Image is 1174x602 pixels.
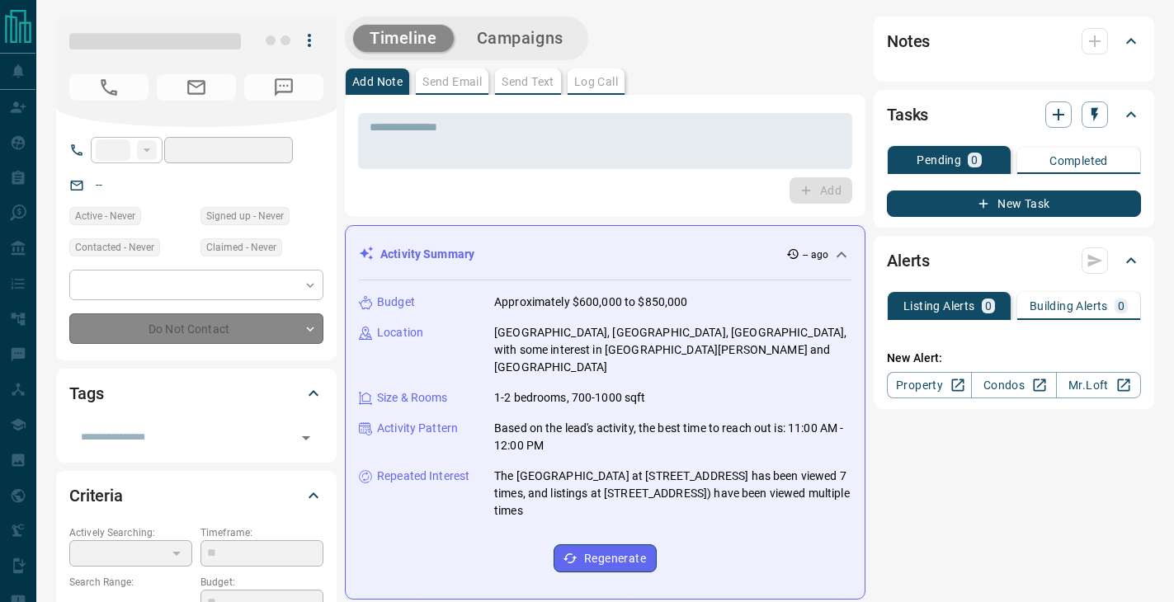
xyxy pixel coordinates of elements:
[887,21,1141,61] div: Notes
[353,25,454,52] button: Timeline
[971,154,978,166] p: 0
[75,208,135,224] span: Active - Never
[200,575,323,590] p: Budget:
[887,190,1141,217] button: New Task
[887,372,972,398] a: Property
[460,25,580,52] button: Campaigns
[971,372,1056,398] a: Condos
[244,74,323,101] span: No Number
[494,389,646,407] p: 1-2 bedrooms, 700-1000 sqft
[803,247,828,262] p: -- ago
[377,420,458,437] p: Activity Pattern
[1049,155,1108,167] p: Completed
[200,525,323,540] p: Timeframe:
[554,544,657,572] button: Regenerate
[352,76,403,87] p: Add Note
[887,95,1141,134] div: Tasks
[206,239,276,256] span: Claimed - Never
[157,74,236,101] span: No Email
[69,313,323,344] div: Do Not Contact
[75,239,154,256] span: Contacted - Never
[887,247,930,274] h2: Alerts
[69,525,192,540] p: Actively Searching:
[69,482,123,509] h2: Criteria
[96,178,102,191] a: --
[359,239,851,270] div: Activity Summary-- ago
[69,575,192,590] p: Search Range:
[69,374,323,413] div: Tags
[380,246,474,263] p: Activity Summary
[903,300,975,312] p: Listing Alerts
[887,350,1141,367] p: New Alert:
[69,380,103,407] h2: Tags
[377,324,423,341] p: Location
[494,294,687,311] p: Approximately $600,000 to $850,000
[887,28,930,54] h2: Notes
[494,420,851,454] p: Based on the lead's activity, the best time to reach out is: 11:00 AM - 12:00 PM
[1118,300,1124,312] p: 0
[887,101,928,128] h2: Tasks
[377,389,448,407] p: Size & Rooms
[887,241,1141,280] div: Alerts
[1030,300,1108,312] p: Building Alerts
[69,476,323,515] div: Criteria
[494,468,851,520] p: The [GEOGRAPHIC_DATA] at [STREET_ADDRESS] has been viewed 7 times, and listings at [STREET_ADDRES...
[295,426,318,449] button: Open
[377,294,415,311] p: Budget
[985,300,992,312] p: 0
[206,208,284,224] span: Signed up - Never
[917,154,961,166] p: Pending
[377,468,469,485] p: Repeated Interest
[1056,372,1141,398] a: Mr.Loft
[494,324,851,376] p: [GEOGRAPHIC_DATA], [GEOGRAPHIC_DATA], [GEOGRAPHIC_DATA], with some interest in [GEOGRAPHIC_DATA][...
[69,74,149,101] span: No Number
